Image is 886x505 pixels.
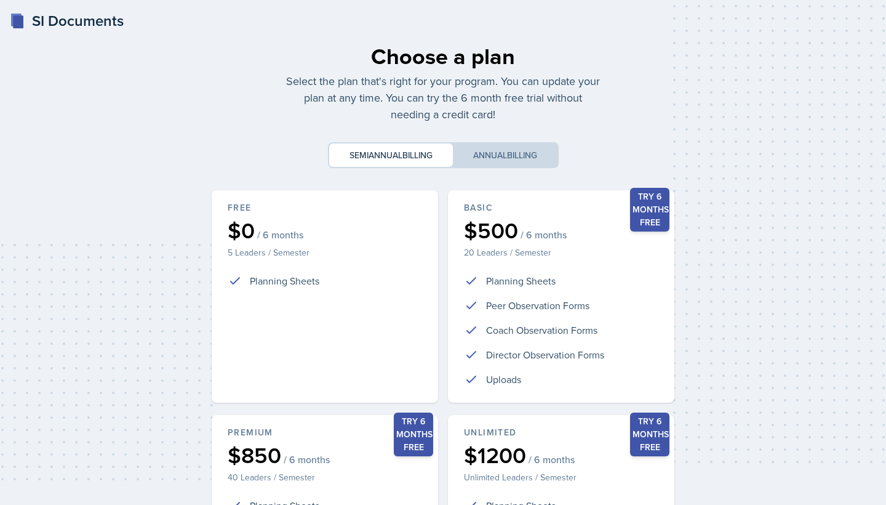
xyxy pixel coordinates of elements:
[285,39,601,73] div: Choose a plan
[464,426,658,439] div: Unlimited
[228,426,422,439] div: Premium
[464,219,658,241] div: $500
[284,453,330,466] span: / 6 months
[464,246,658,259] p: 20 Leaders / Semester
[630,413,669,456] div: Try 6 months free
[521,228,567,241] span: / 6 months
[529,453,575,466] span: / 6 months
[228,471,422,483] p: 40 Leaders / Semester
[486,372,521,387] p: Uploads
[402,149,433,161] span: billing
[486,323,597,337] p: Coach Observation Forms
[453,143,557,167] button: Annualbilling
[228,201,422,214] div: Free
[486,298,589,313] p: Peer Observation Forms
[228,219,422,241] div: $0
[486,273,556,288] p: Planning Sheets
[630,188,669,232] div: Try 6 months free
[250,273,319,288] p: Planning Sheets
[464,471,658,483] p: Unlimited Leaders / Semester
[257,228,303,241] span: / 6 months
[329,143,453,167] button: Semiannualbilling
[394,413,433,456] div: Try 6 months free
[507,149,537,161] span: billing
[486,347,604,362] p: Director Observation Forms
[464,444,658,466] div: $1200
[228,444,422,466] div: $850
[464,201,658,214] div: Basic
[285,73,601,123] p: Select the plan that's right for your program. You can update your plan at any time. You can try ...
[228,246,422,259] p: 5 Leaders / Semester
[10,10,124,32] a: SI Documents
